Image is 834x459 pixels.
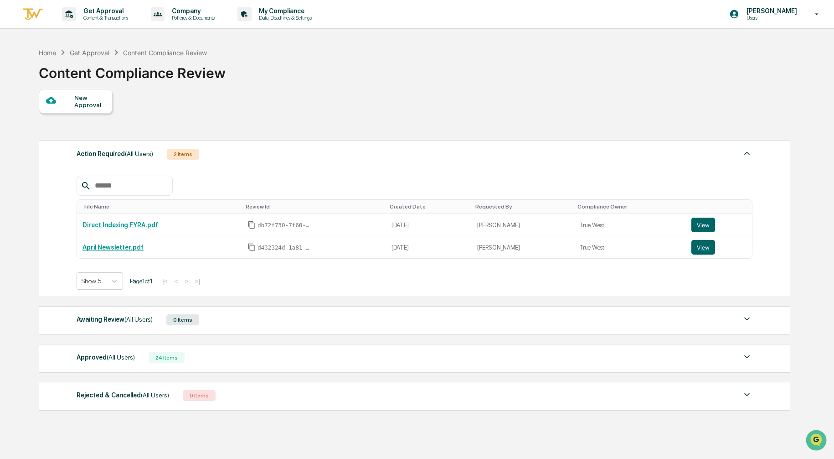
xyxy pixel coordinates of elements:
[123,49,207,57] div: Content Compliance Review
[166,314,199,325] div: 0 Items
[130,277,153,285] span: Page 1 of 1
[691,218,715,232] button: View
[31,79,115,86] div: We're available if you need us!
[77,389,169,401] div: Rejected & Cancelled
[739,15,802,21] p: Users
[741,148,752,159] img: caret
[252,15,316,21] p: Data, Deadlines & Settings
[691,240,715,255] button: View
[75,115,113,124] span: Attestations
[472,236,574,258] td: [PERSON_NAME]
[82,221,158,229] a: Direct Indexing FYRA.pdf
[77,313,153,325] div: Awaiting Review
[124,316,153,323] span: (All Users)
[386,236,472,258] td: [DATE]
[252,7,316,15] p: My Compliance
[9,70,26,86] img: 1746055101610-c473b297-6a78-478c-a979-82029cc54cd1
[64,154,110,162] a: Powered byPylon
[70,49,109,57] div: Get Approval
[475,203,570,210] div: Toggle SortBy
[247,243,256,251] span: Copy Id
[691,240,746,255] a: View
[107,354,135,361] span: (All Users)
[149,352,185,363] div: 24 Items
[741,351,752,362] img: caret
[574,214,686,236] td: True West
[577,203,682,210] div: Toggle SortBy
[741,313,752,324] img: caret
[165,15,219,21] p: Policies & Documents
[77,148,153,160] div: Action Required
[31,70,149,79] div: Start new chat
[84,203,238,210] div: Toggle SortBy
[5,111,62,128] a: 🖐️Preclearance
[39,49,56,57] div: Home
[18,132,57,141] span: Data Lookup
[192,277,203,285] button: >|
[171,277,180,285] button: <
[74,94,105,109] div: New Approval
[160,277,170,285] button: |<
[76,7,133,15] p: Get Approval
[246,203,382,210] div: Toggle SortBy
[22,7,44,22] img: logo
[91,155,110,162] span: Pylon
[693,203,748,210] div: Toggle SortBy
[691,218,746,232] a: View
[574,236,686,258] td: True West
[5,129,61,145] a: 🔎Data Lookup
[141,391,169,399] span: (All Users)
[182,277,191,285] button: >
[76,15,133,21] p: Content & Transactions
[390,203,468,210] div: Toggle SortBy
[386,214,472,236] td: [DATE]
[167,149,199,160] div: 2 Items
[39,57,226,81] div: Content Compliance Review
[472,214,574,236] td: [PERSON_NAME]
[77,351,135,363] div: Approved
[66,116,73,123] div: 🗄️
[9,116,16,123] div: 🖐️
[155,73,166,83] button: Start new chat
[62,111,117,128] a: 🗄️Attestations
[9,19,166,34] p: How can we help?
[741,389,752,400] img: caret
[18,115,59,124] span: Preclearance
[247,221,256,229] span: Copy Id
[165,7,219,15] p: Company
[257,244,312,251] span: d432324d-1a81-4128-bd3a-a21f01366246
[183,390,216,401] div: 0 Items
[739,7,802,15] p: [PERSON_NAME]
[257,222,312,229] span: db72f730-7f60-46c6-95bb-4318d53f200f
[805,429,829,454] iframe: Open customer support
[82,244,144,251] a: April Newsletter.pdf
[9,133,16,141] div: 🔎
[125,150,153,157] span: (All Users)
